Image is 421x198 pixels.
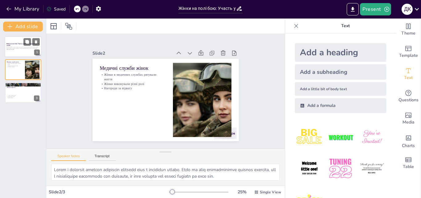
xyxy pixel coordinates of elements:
button: Speaker Notes [51,154,86,161]
button: Add slide [3,22,43,32]
div: 3 [34,95,39,101]
img: 4.jpeg [295,154,324,183]
span: Table [403,163,414,170]
div: Get real-time input from your audience [396,85,421,107]
div: Add a little bit of body text [295,82,386,96]
div: Slide 2 / 3 [49,189,169,195]
div: Add a heading [295,43,386,62]
img: 1.jpeg [295,123,324,152]
div: 3 [5,82,41,103]
textarea: Lorem i dolorsit ametcon adipiscin elitsedd eius t incididun utlabo. Etdo ma aliq enimadminimve q... [51,164,280,181]
span: Template [399,52,418,59]
span: Theme [401,30,415,37]
img: 2.jpeg [326,123,355,152]
span: Questions [399,97,419,103]
p: Медичні служби жінок [7,61,23,63]
p: Партизанські загони [7,96,39,97]
div: 2 [34,73,39,78]
p: Нагороди за відвагу [166,38,208,95]
p: Жінки виконували різні ролі [170,41,212,97]
button: Transcript [88,154,116,161]
div: Layout [49,21,59,31]
p: Нагороди за відвагу [7,66,23,67]
div: Add text boxes [396,63,421,85]
button: Present [360,3,391,15]
div: Saved [47,6,66,12]
div: Add a subheading [295,64,386,80]
span: Single View [260,190,281,195]
img: 3.jpeg [358,123,386,152]
p: Жінки виконували різні ролі [7,65,23,66]
span: Text [404,74,413,81]
div: 25 % [235,189,249,195]
div: Change the overall theme [396,19,421,41]
p: Ця презентація розглядає важливу роль жінок у військових формуваннях під час Першої світової війн... [6,47,40,49]
img: 5.jpeg [326,154,355,183]
button: My Library [5,4,42,14]
div: Add images, graphics, shapes or video [396,107,421,130]
span: Position [65,23,72,30]
p: Text [301,19,390,33]
span: Charts [402,142,415,149]
strong: Жінки на полі бою: Участь у військових формуваннях та службі [6,43,39,46]
button: Duplicate Slide [23,38,31,45]
div: 1 [5,36,42,57]
div: Slide 2 [190,53,242,120]
input: Insert title [178,4,236,13]
div: Add ready made slides [396,41,421,63]
div: д к [402,4,413,15]
p: Символ відваги [7,97,39,98]
p: Медичні служби жінок [182,49,226,107]
img: 6.jpeg [358,154,386,183]
div: 2 [5,59,41,80]
p: Жінки в медичних службах рятували життя [174,44,219,102]
div: Add a formula [295,98,386,113]
button: Delete Slide [32,38,40,45]
p: Участь у бойових діях [7,95,39,96]
p: Жінки на фронті [7,86,39,88]
div: Add a table [396,152,421,174]
div: Add charts and graphs [396,130,421,152]
div: 1 [34,50,40,55]
button: Export to PowerPoint [347,3,359,15]
span: Media [403,119,415,126]
p: Generated with [URL] [6,49,40,50]
button: д к [402,3,413,15]
p: Жінки в медичних службах рятували життя [7,63,23,65]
